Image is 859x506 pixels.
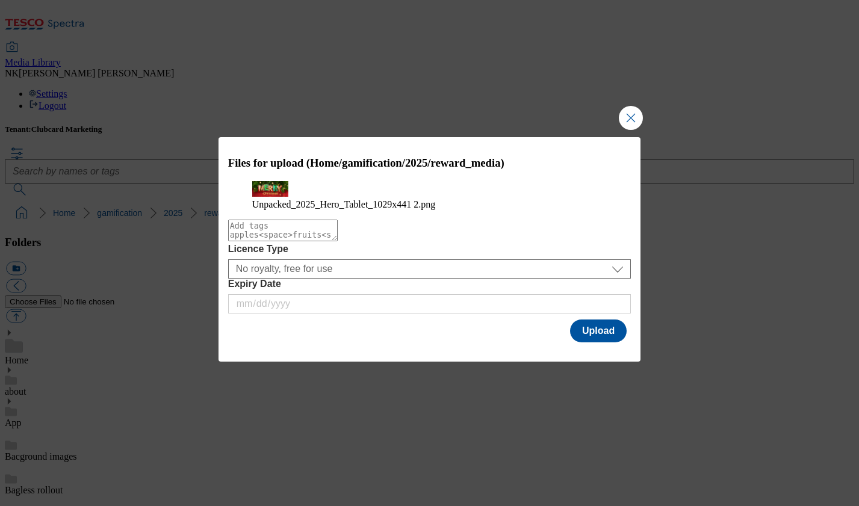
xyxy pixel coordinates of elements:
[228,244,631,255] label: Licence Type
[228,279,631,289] label: Expiry Date
[252,181,288,197] img: preview
[219,137,641,361] div: Modal
[228,156,631,170] h3: Files for upload (Home/gamification/2025/reward_media)
[252,199,607,210] figcaption: Unpacked_2025_Hero_Tablet_1029x441 2.png
[619,106,643,130] button: Close Modal
[570,319,627,342] button: Upload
